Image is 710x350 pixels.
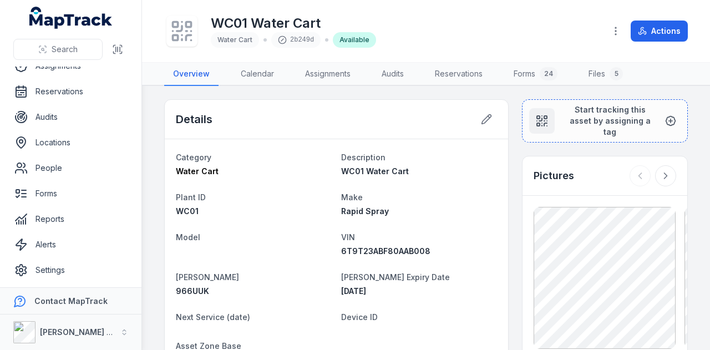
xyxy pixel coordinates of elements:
[217,35,252,44] span: Water Cart
[333,32,376,48] div: Available
[164,63,219,86] a: Overview
[52,44,78,55] span: Search
[341,272,450,282] span: [PERSON_NAME] Expiry Date
[9,234,133,256] a: Alerts
[232,63,283,86] a: Calendar
[341,286,366,296] time: 06/04/2026, 10:00:00 am
[341,206,389,216] span: Rapid Spray
[9,131,133,154] a: Locations
[176,153,211,162] span: Category
[9,208,133,230] a: Reports
[505,63,566,86] a: Forms24
[13,39,103,60] button: Search
[176,166,219,176] span: Water Cart
[341,232,355,242] span: VIN
[341,312,378,322] span: Device ID
[9,80,133,103] a: Reservations
[341,153,386,162] span: Description
[211,14,376,32] h1: WC01 Water Cart
[373,63,413,86] a: Audits
[9,106,133,128] a: Audits
[9,259,133,281] a: Settings
[176,272,239,282] span: [PERSON_NAME]
[40,327,131,337] strong: [PERSON_NAME] Group
[341,246,430,256] span: 6T9T23ABF80AAB008
[341,166,409,176] span: WC01 Water Cart
[176,192,206,202] span: Plant ID
[176,111,212,127] h2: Details
[610,67,623,80] div: 5
[426,63,491,86] a: Reservations
[341,192,363,202] span: Make
[271,32,321,48] div: 2b249d
[34,296,108,306] strong: Contact MapTrack
[29,7,113,29] a: MapTrack
[522,99,688,143] button: Start tracking this asset by assigning a tag
[176,286,209,296] span: 966UUK
[176,312,250,322] span: Next Service (date)
[341,286,366,296] span: [DATE]
[296,63,359,86] a: Assignments
[176,232,200,242] span: Model
[564,104,656,138] span: Start tracking this asset by assigning a tag
[176,206,199,216] span: WC01
[580,63,632,86] a: Files5
[9,182,133,205] a: Forms
[540,67,557,80] div: 24
[534,168,574,184] h3: Pictures
[9,157,133,179] a: People
[631,21,688,42] button: Actions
